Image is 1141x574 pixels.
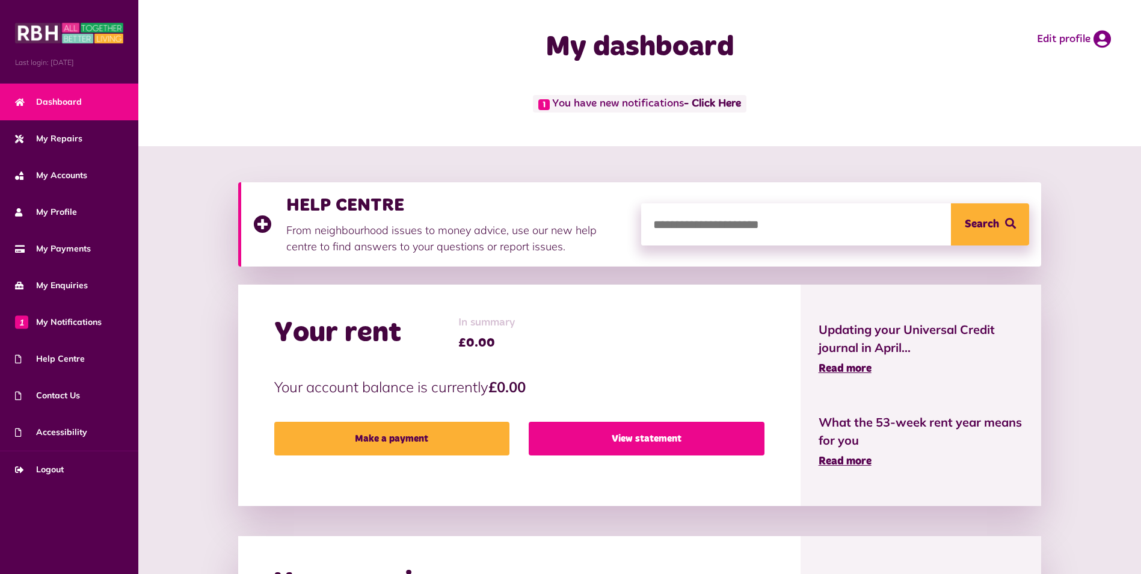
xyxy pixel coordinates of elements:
span: 1 [15,315,28,329]
p: From neighbourhood issues to money advice, use our new help centre to find answers to your questi... [286,222,629,255]
span: Last login: [DATE] [15,57,123,68]
span: 1 [538,99,550,110]
a: Edit profile [1037,30,1111,48]
h3: HELP CENTRE [286,194,629,216]
span: My Profile [15,206,77,218]
button: Search [951,203,1029,245]
span: Help Centre [15,353,85,365]
strong: £0.00 [488,378,526,396]
span: My Notifications [15,316,102,329]
span: Updating your Universal Credit journal in April... [819,321,1024,357]
span: My Payments [15,242,91,255]
span: Read more [819,456,872,467]
span: My Repairs [15,132,82,145]
a: View statement [529,422,764,455]
span: In summary [458,315,515,331]
span: Accessibility [15,426,87,439]
h1: My dashboard [401,30,879,65]
span: Contact Us [15,389,80,402]
a: Updating your Universal Credit journal in April... Read more [819,321,1024,377]
span: My Enquiries [15,279,88,292]
h2: Your rent [274,316,401,351]
span: Dashboard [15,96,82,108]
a: - Click Here [684,99,741,110]
a: What the 53-week rent year means for you Read more [819,413,1024,470]
span: You have new notifications [533,95,746,113]
p: Your account balance is currently [274,376,764,398]
span: Logout [15,463,64,476]
span: £0.00 [458,334,515,352]
span: My Accounts [15,169,87,182]
span: Search [965,203,999,245]
img: MyRBH [15,21,123,45]
span: What the 53-week rent year means for you [819,413,1024,449]
a: Make a payment [274,422,509,455]
span: Read more [819,363,872,374]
